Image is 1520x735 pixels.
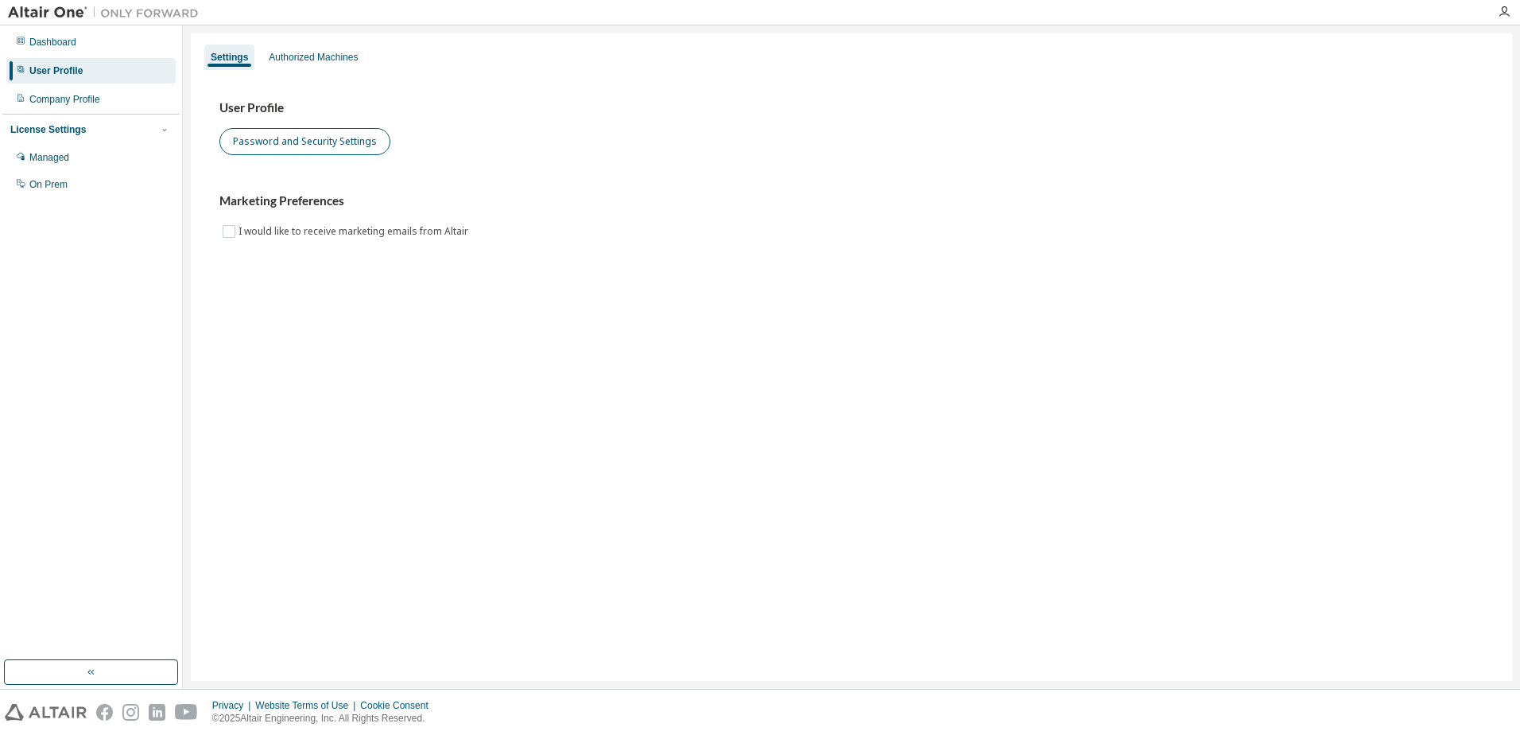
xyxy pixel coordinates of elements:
div: Privacy [212,699,255,712]
div: Cookie Consent [360,699,437,712]
h3: User Profile [219,100,1483,116]
p: © 2025 Altair Engineering, Inc. All Rights Reserved. [212,712,438,725]
div: Authorized Machines [269,51,358,64]
div: Dashboard [29,36,76,49]
img: altair_logo.svg [5,704,87,721]
div: On Prem [29,178,68,191]
button: Password and Security Settings [219,128,390,155]
img: youtube.svg [175,704,198,721]
img: instagram.svg [122,704,139,721]
img: linkedin.svg [149,704,165,721]
h3: Marketing Preferences [219,193,1483,209]
div: Website Terms of Use [255,699,360,712]
div: Settings [211,51,248,64]
img: facebook.svg [96,704,113,721]
label: I would like to receive marketing emails from Altair [238,222,471,241]
img: Altair One [8,5,207,21]
div: Managed [29,151,69,164]
div: Company Profile [29,93,100,106]
div: User Profile [29,64,83,77]
div: License Settings [10,123,86,136]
